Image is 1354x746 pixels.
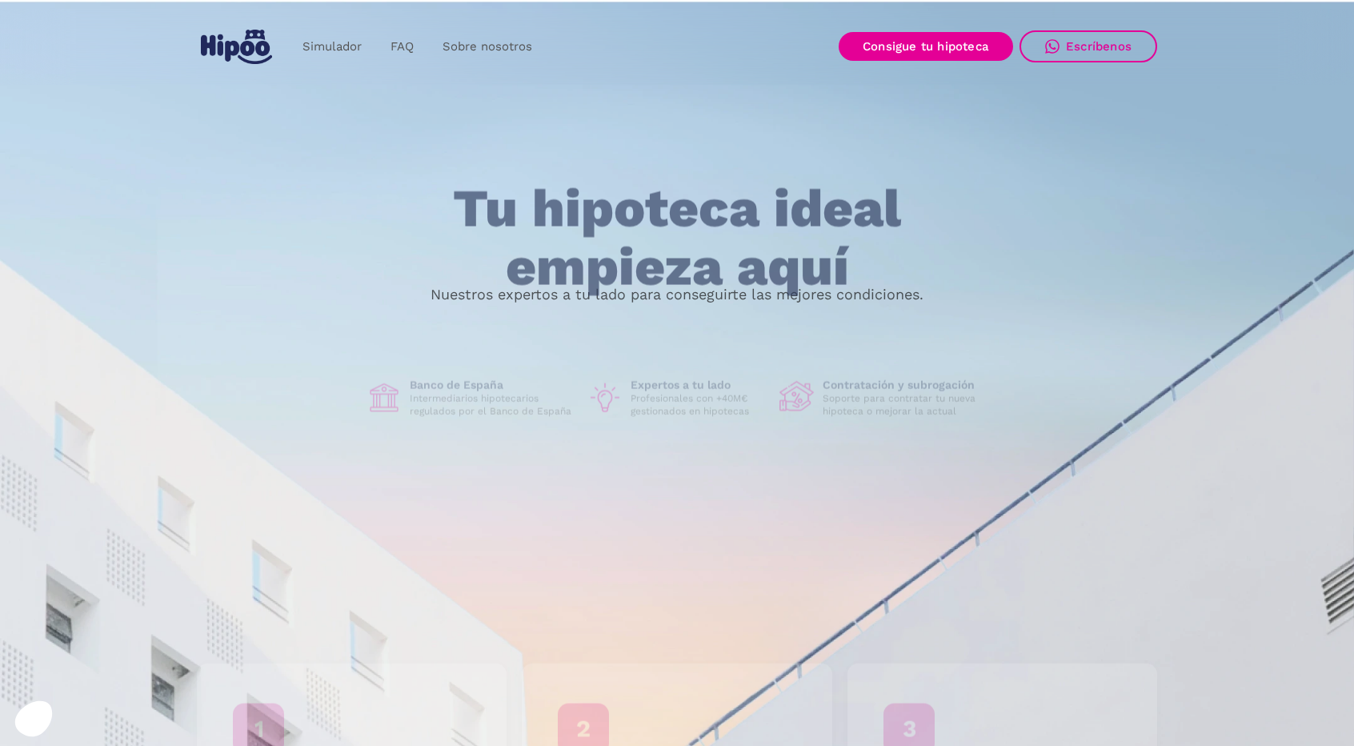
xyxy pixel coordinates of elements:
[431,288,923,301] p: Nuestros expertos a tu lado para conseguirte las mejores condiciones.
[288,31,376,62] a: Simulador
[197,23,275,70] a: home
[410,392,575,418] p: Intermediarios hipotecarios regulados por el Banco de España
[376,31,428,62] a: FAQ
[823,378,987,392] h1: Contratación y subrogación
[428,31,547,62] a: Sobre nosotros
[410,378,575,392] h1: Banco de España
[1020,30,1157,62] a: Escríbenos
[438,397,669,435] a: Buscar nueva hipoteca
[631,392,767,418] p: Profesionales con +40M€ gestionados en hipotecas
[374,180,980,296] h1: Tu hipoteca ideal empieza aquí
[1066,39,1132,54] div: Escríbenos
[823,392,987,418] p: Soporte para contratar tu nueva hipoteca o mejorar la actual
[839,32,1013,61] a: Consigue tu hipoteca
[631,378,767,392] h1: Expertos a tu lado
[675,397,916,435] a: Mejorar mi hipoteca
